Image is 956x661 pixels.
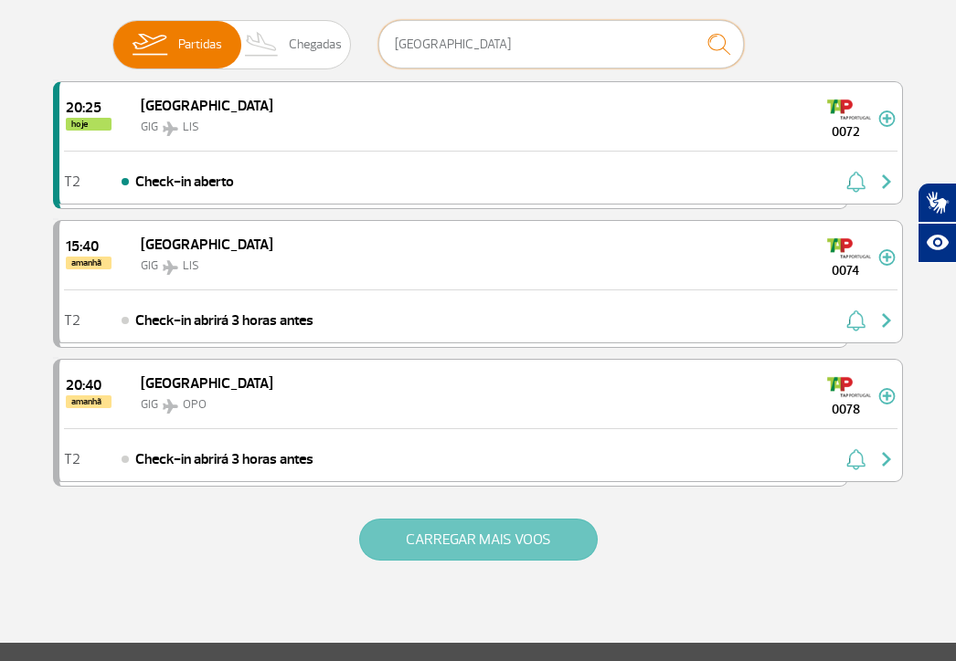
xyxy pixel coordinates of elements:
span: 2025-08-29 15:40:00 [66,239,112,254]
img: seta-direita-painel-voo.svg [876,310,898,331]
span: [GEOGRAPHIC_DATA] [141,374,273,393]
span: T2 [64,314,80,327]
div: Plugin de acessibilidade da Hand Talk. [918,183,956,263]
span: amanhã [66,395,112,408]
img: mais-info-painel-voo.svg [878,249,896,266]
input: Voo, cidade ou cia aérea [378,20,744,68]
span: GIG [141,258,158,273]
button: Abrir recursos assistivos. [918,223,956,263]
span: hoje [66,118,112,131]
span: Chegadas [289,21,342,68]
span: 0072 [813,122,878,142]
span: [GEOGRAPHIC_DATA] [141,236,273,254]
img: TAP Portugal [827,372,871,402]
span: 2025-08-28 20:25:00 [66,100,112,115]
span: Check-in aberto [135,171,234,193]
span: OPO [183,397,207,412]
span: T2 [64,453,80,466]
img: sino-painel-voo.svg [846,448,866,470]
img: slider-desembarque [235,21,289,68]
span: amanhã [66,257,112,269]
img: seta-direita-painel-voo.svg [876,171,898,193]
span: Check-in abrirá 3 horas antes [135,310,313,331]
img: TAP Portugal [827,234,871,263]
img: sino-painel-voo.svg [846,171,866,193]
span: GIG [141,397,158,412]
span: 0074 [813,261,878,280]
img: sino-painel-voo.svg [846,310,866,331]
span: LIS [183,120,199,134]
span: [GEOGRAPHIC_DATA] [141,97,273,115]
span: T2 [64,175,80,188]
button: Abrir tradutor de língua de sinais. [918,183,956,223]
img: mais-info-painel-voo.svg [878,110,896,127]
button: CARREGAR MAIS VOOS [359,519,598,561]
span: Partidas [178,21,222,68]
span: 0078 [813,400,878,419]
span: GIG [141,120,158,134]
span: 2025-08-29 20:40:00 [66,378,112,393]
img: seta-direita-painel-voo.svg [876,448,898,470]
img: slider-embarque [121,21,178,68]
img: TAP Portugal [827,95,871,124]
img: mais-info-painel-voo.svg [878,388,896,404]
span: Check-in abrirá 3 horas antes [135,448,313,470]
span: LIS [183,258,199,273]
